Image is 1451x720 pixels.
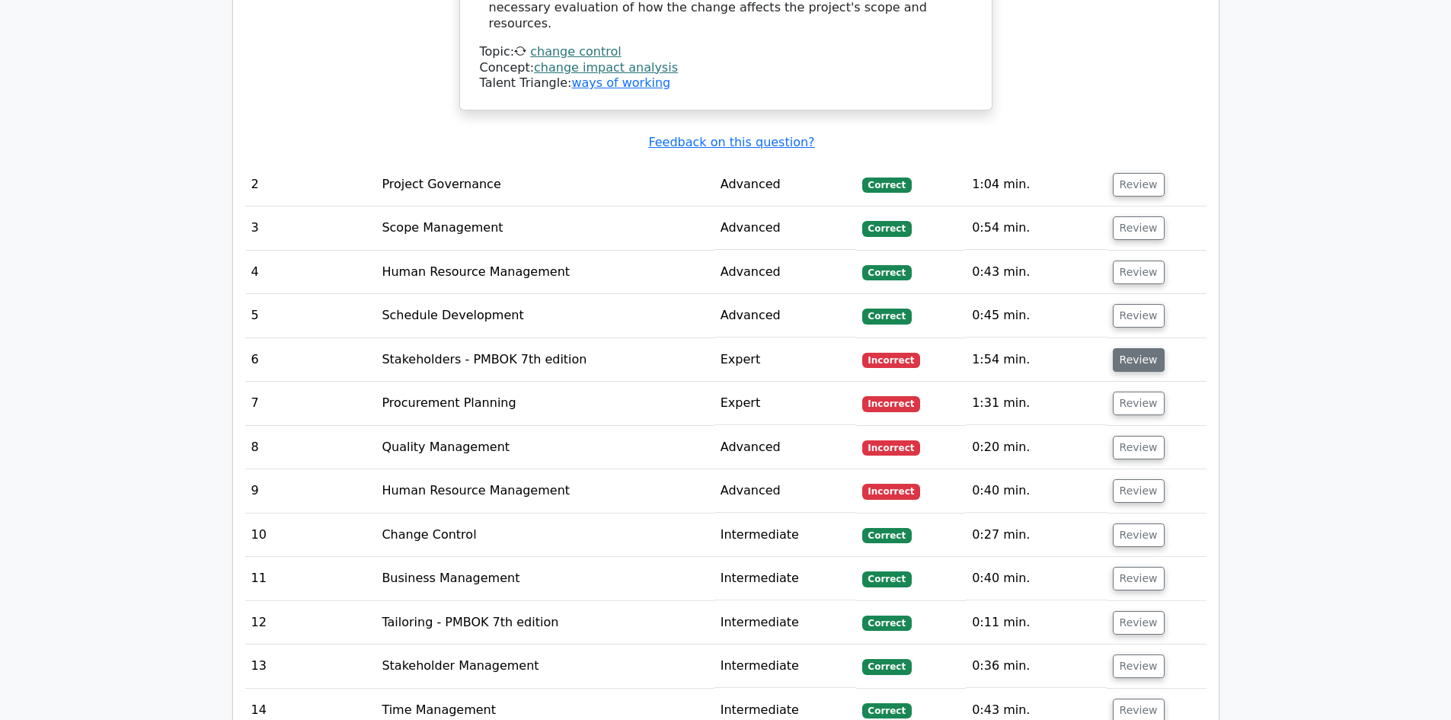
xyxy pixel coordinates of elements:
[245,163,376,206] td: 2
[245,206,376,250] td: 3
[966,206,1106,250] td: 0:54 min.
[376,294,714,338] td: Schedule Development
[862,309,912,324] span: Correct
[862,221,912,236] span: Correct
[376,426,714,469] td: Quality Management
[862,178,912,193] span: Correct
[966,251,1106,294] td: 0:43 min.
[862,353,921,368] span: Incorrect
[862,484,921,499] span: Incorrect
[245,338,376,382] td: 6
[966,514,1106,557] td: 0:27 min.
[1113,173,1165,197] button: Review
[966,294,1106,338] td: 0:45 min.
[480,60,972,76] div: Concept:
[714,601,856,645] td: Intermediate
[571,75,670,90] a: ways of working
[376,645,714,688] td: Stakeholder Management
[480,44,972,60] div: Topic:
[376,382,714,425] td: Procurement Planning
[245,557,376,600] td: 11
[376,514,714,557] td: Change Control
[1113,479,1165,503] button: Review
[714,206,856,250] td: Advanced
[245,382,376,425] td: 7
[376,469,714,513] td: Human Resource Management
[376,251,714,294] td: Human Resource Management
[245,514,376,557] td: 10
[714,294,856,338] td: Advanced
[1113,348,1165,372] button: Review
[862,440,921,456] span: Incorrect
[376,601,714,645] td: Tailoring - PMBOK 7th edition
[1113,654,1165,678] button: Review
[862,703,912,718] span: Correct
[530,44,621,59] a: change control
[714,557,856,600] td: Intermediate
[376,338,714,382] td: Stakeholders - PMBOK 7th edition
[966,469,1106,513] td: 0:40 min.
[648,135,814,149] a: Feedback on this question?
[714,426,856,469] td: Advanced
[376,557,714,600] td: Business Management
[245,426,376,469] td: 8
[245,469,376,513] td: 9
[714,514,856,557] td: Intermediate
[966,338,1106,382] td: 1:54 min.
[966,163,1106,206] td: 1:04 min.
[714,645,856,688] td: Intermediate
[245,601,376,645] td: 12
[714,338,856,382] td: Expert
[245,294,376,338] td: 5
[1113,567,1165,590] button: Review
[714,251,856,294] td: Advanced
[1113,304,1165,328] button: Review
[966,426,1106,469] td: 0:20 min.
[1113,611,1165,635] button: Review
[862,571,912,587] span: Correct
[1113,436,1165,459] button: Review
[1113,216,1165,240] button: Review
[245,645,376,688] td: 13
[376,206,714,250] td: Scope Management
[862,659,912,674] span: Correct
[376,163,714,206] td: Project Governance
[480,44,972,91] div: Talent Triangle:
[966,601,1106,645] td: 0:11 min.
[714,163,856,206] td: Advanced
[966,382,1106,425] td: 1:31 min.
[862,528,912,543] span: Correct
[966,645,1106,688] td: 0:36 min.
[714,382,856,425] td: Expert
[862,265,912,280] span: Correct
[1113,261,1165,284] button: Review
[862,616,912,631] span: Correct
[862,396,921,411] span: Incorrect
[966,557,1106,600] td: 0:40 min.
[1113,392,1165,415] button: Review
[714,469,856,513] td: Advanced
[245,251,376,294] td: 4
[534,60,678,75] a: change impact analysis
[1113,523,1165,547] button: Review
